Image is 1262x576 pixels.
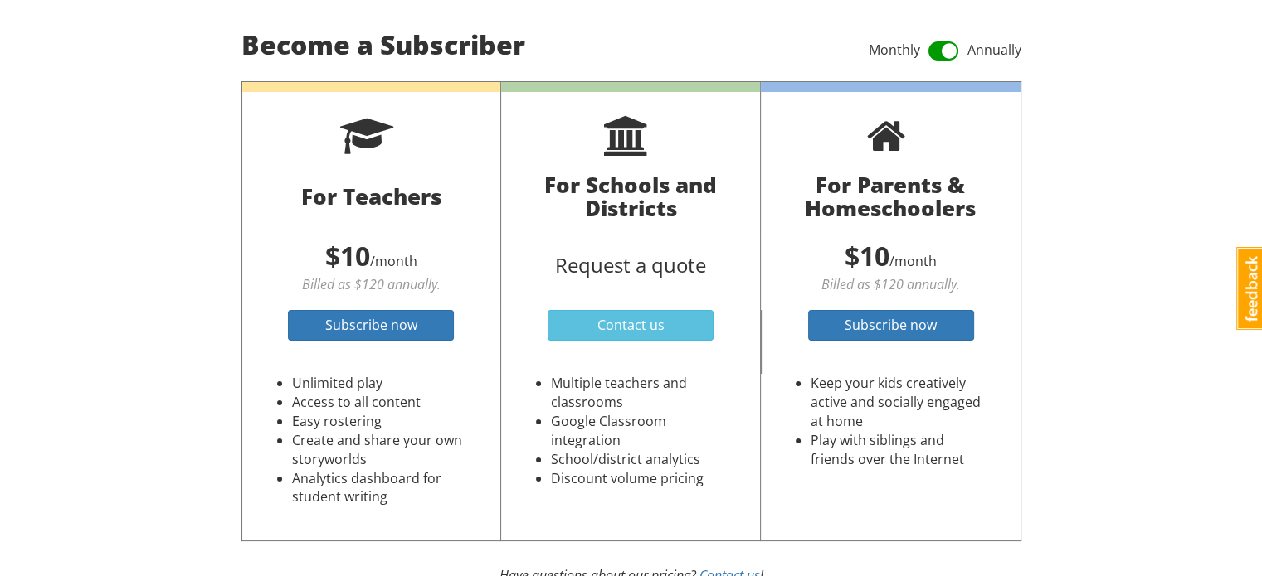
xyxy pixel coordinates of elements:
[551,469,727,488] li: Discount volume pricing
[786,173,995,220] h3: For Parents & Homeschoolers
[267,237,475,275] p: /month
[292,469,467,507] li: Analytics dashboard for student writing
[808,310,974,341] a: Subscribe now
[302,275,441,293] em: Billed as $120 annually.
[241,30,697,59] h2: Become a Subscriber
[811,374,987,431] li: Keep your kids creatively active and socially engaged at home
[551,374,727,412] li: Multiple teachers and classrooms
[325,238,370,273] span: $10
[288,310,454,341] a: Subscribe now
[292,412,467,431] li: Easy rostering
[551,412,727,450] li: Google Classroom integration
[292,374,467,393] li: Unlimited play
[845,316,937,334] span: Subscribe now
[786,237,995,275] p: /month
[548,310,714,341] a: Contact us
[551,450,727,469] li: School/district analytics
[821,275,960,293] em: Billed as $120 annually.
[845,238,889,273] span: $10
[697,38,1021,65] div: Monthly Annually
[597,316,664,334] span: Contact us
[292,393,467,412] li: Access to all content
[292,431,467,469] li: Create and share your own storyworlds
[267,185,475,209] h3: For Teachers
[526,173,735,220] h3: For Schools and Districts
[555,251,706,278] span: Request a quote
[325,316,417,334] span: Subscribe now
[811,431,987,469] li: Play with siblings and friends over the Internet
